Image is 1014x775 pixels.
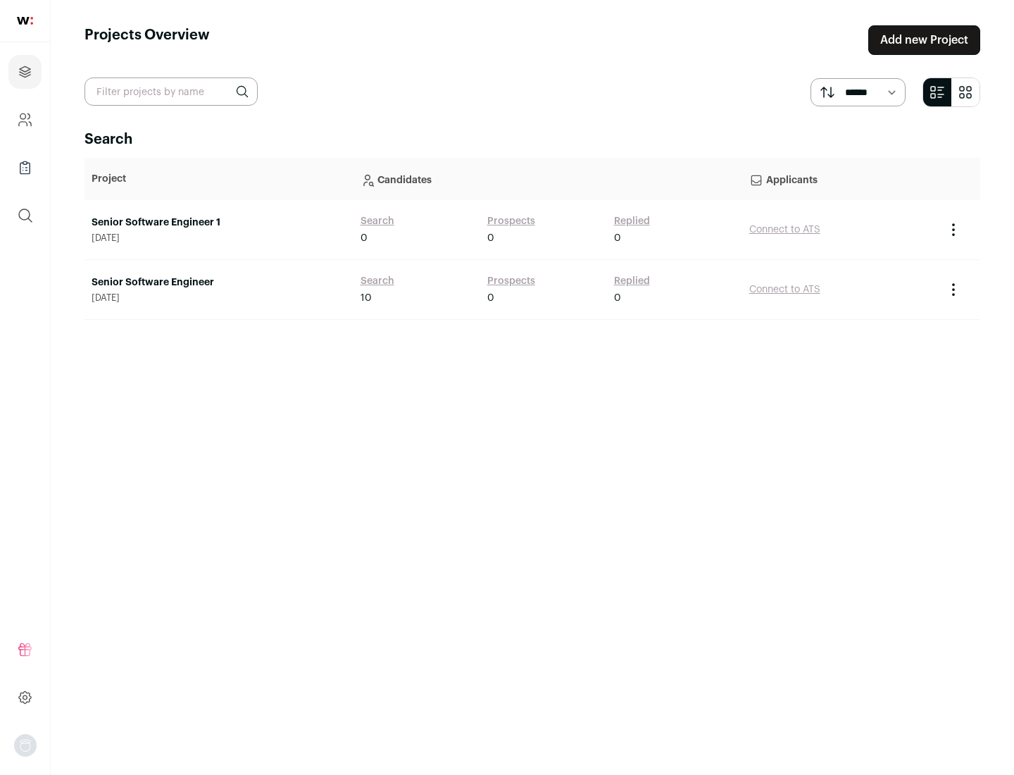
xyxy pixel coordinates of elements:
[14,734,37,757] img: nopic.png
[361,214,394,228] a: Search
[92,232,346,244] span: [DATE]
[749,165,931,193] p: Applicants
[17,17,33,25] img: wellfound-shorthand-0d5821cbd27db2630d0214b213865d53afaa358527fdda9d0ea32b1df1b89c2c.svg
[361,165,735,193] p: Candidates
[84,25,210,55] h1: Projects Overview
[84,77,258,106] input: Filter projects by name
[487,231,494,245] span: 0
[945,281,962,298] button: Project Actions
[868,25,980,55] a: Add new Project
[614,274,650,288] a: Replied
[361,274,394,288] a: Search
[92,172,346,186] p: Project
[614,291,621,305] span: 0
[14,734,37,757] button: Open dropdown
[361,291,372,305] span: 10
[945,221,962,238] button: Project Actions
[361,231,368,245] span: 0
[487,291,494,305] span: 0
[749,285,820,294] a: Connect to ATS
[614,214,650,228] a: Replied
[92,275,346,290] a: Senior Software Engineer
[749,225,820,235] a: Connect to ATS
[8,55,42,89] a: Projects
[487,274,535,288] a: Prospects
[487,214,535,228] a: Prospects
[614,231,621,245] span: 0
[84,130,980,149] h2: Search
[8,103,42,137] a: Company and ATS Settings
[92,292,346,304] span: [DATE]
[92,216,346,230] a: Senior Software Engineer 1
[8,151,42,185] a: Company Lists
